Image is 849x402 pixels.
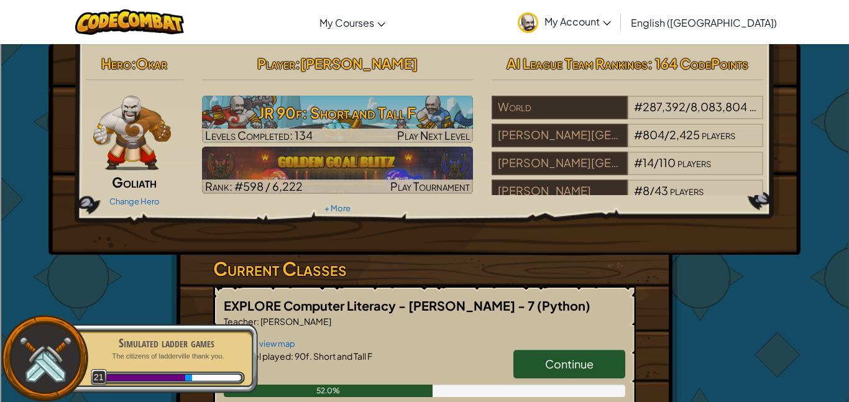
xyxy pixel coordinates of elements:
[202,99,474,127] h3: JR 90f: Short and Tall F
[192,375,241,381] div: 432.4045110952911 XP until level 22
[88,334,245,352] div: Simulated ladder games
[544,15,611,28] span: My Account
[202,96,474,143] a: Play Next Level
[104,375,185,381] div: 6136.595488904709 XP in total
[75,9,184,35] img: CodeCombat logo
[518,12,538,33] img: avatar
[313,6,392,39] a: My Courses
[88,352,245,361] p: The citizens of ladderville thank you.
[319,16,374,29] span: My Courses
[625,6,783,39] a: English ([GEOGRAPHIC_DATA])
[185,375,192,381] div: 59.083538781255555 XP earned
[512,2,617,42] a: My Account
[91,369,108,386] span: 21
[631,16,777,29] span: English ([GEOGRAPHIC_DATA])
[17,331,73,387] img: swords.png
